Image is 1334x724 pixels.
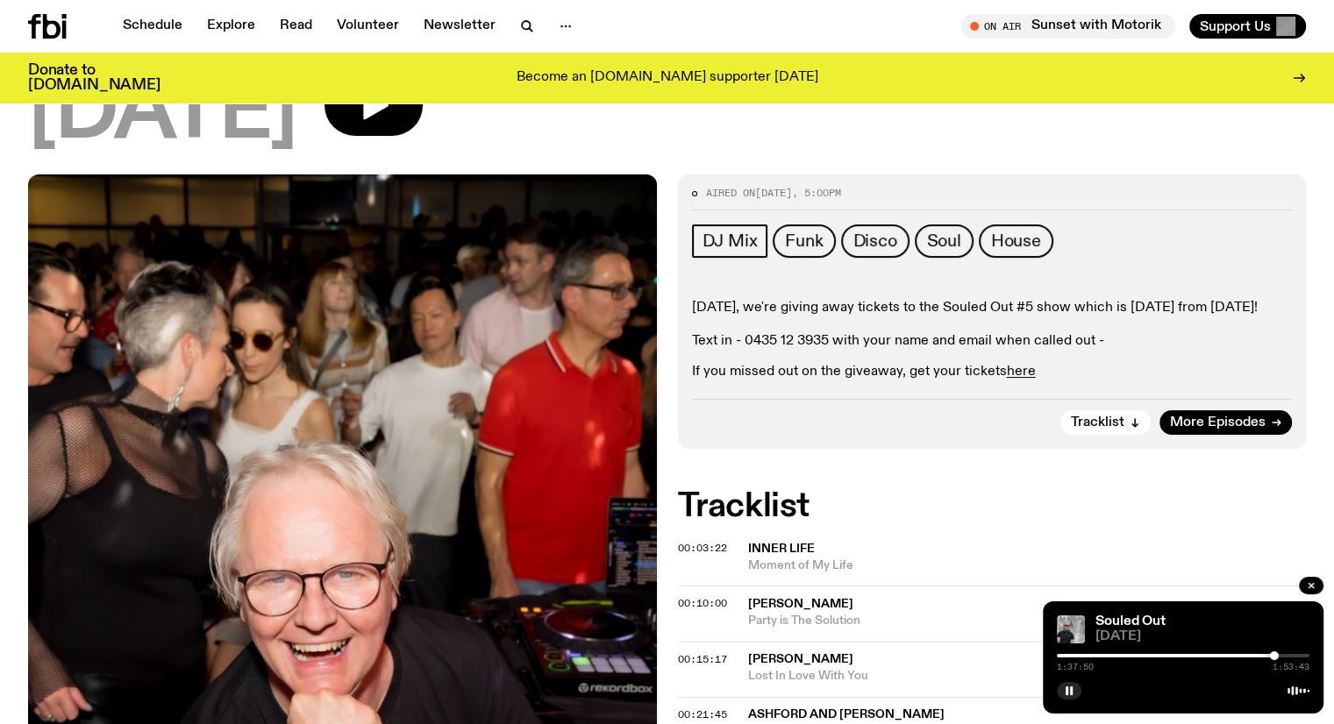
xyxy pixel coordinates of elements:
a: Volunteer [326,14,410,39]
span: Party is The Solution [748,613,1307,629]
p: [DATE], we're giving away tickets to the Souled Out #5 show which is [DATE] from [DATE]! Text in ... [692,300,1293,351]
p: If you missed out on the giveaway, get your tickets [692,364,1293,380]
span: , 5:00pm [792,186,841,200]
span: 00:10:00 [678,596,727,610]
button: 00:21:45 [678,710,727,720]
a: Newsletter [413,14,506,39]
span: [DATE] [1095,630,1309,643]
span: House [991,231,1041,251]
span: 00:21:45 [678,707,727,721]
button: 00:15:17 [678,655,727,664]
span: Ashford and [PERSON_NAME] [748,708,945,720]
a: Soul [915,224,974,258]
a: Schedule [112,14,193,39]
h2: Tracklist [678,491,1307,522]
span: [PERSON_NAME] [748,653,853,665]
a: Disco [841,224,910,258]
span: Tracklist [1071,416,1124,429]
button: 00:03:22 [678,543,727,553]
span: Aired on [706,186,755,200]
p: Become an [DOMAIN_NAME] supporter [DATE] [517,70,818,86]
span: Lost In Love With You [748,668,1307,685]
span: Support Us [1200,18,1271,34]
button: 00:10:00 [678,599,727,608]
span: 1:53:43 [1273,663,1309,671]
span: 00:03:22 [678,541,727,555]
span: [DATE] [755,186,792,200]
span: Soul [927,231,961,251]
span: [DATE] [28,75,296,153]
span: Inner Life [748,543,815,555]
span: 1:37:50 [1057,663,1094,671]
a: Souled Out [1095,614,1166,628]
span: DJ Mix [703,231,758,251]
span: Disco [853,231,897,251]
button: On AirSunset with Motorik [961,14,1175,39]
a: DJ Mix [692,224,768,258]
img: Stephen looks directly at the camera, wearing a black tee, black sunglasses and headphones around... [1057,615,1085,643]
span: More Episodes [1170,416,1266,429]
span: 00:15:17 [678,652,727,666]
button: Support Us [1189,14,1306,39]
span: [PERSON_NAME] [748,598,853,610]
a: Funk [773,224,835,258]
a: Read [269,14,323,39]
h3: Donate to [DOMAIN_NAME] [28,63,161,93]
a: House [979,224,1053,258]
a: More Episodes [1159,410,1292,435]
button: Tracklist [1060,410,1151,435]
a: Explore [196,14,266,39]
span: Funk [785,231,823,251]
a: here [1007,365,1036,379]
span: Moment of My Life [748,557,1307,574]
